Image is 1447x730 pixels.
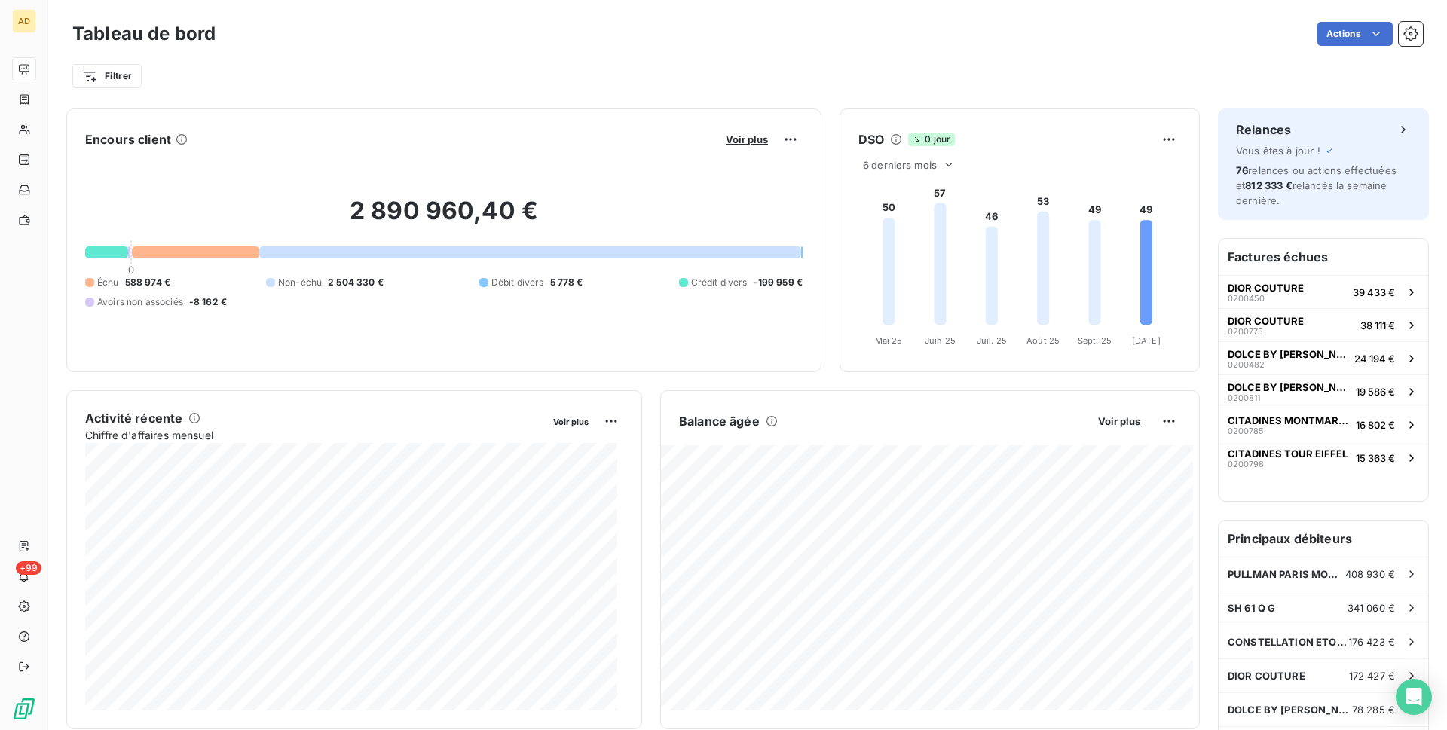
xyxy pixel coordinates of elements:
[908,133,955,146] span: 0 jour
[491,276,544,289] span: Débit divers
[278,276,322,289] span: Non-échu
[1219,521,1428,557] h6: Principaux débiteurs
[1228,294,1265,303] span: 0200450
[925,335,956,346] tspan: Juin 25
[1236,145,1320,157] span: Vous êtes à jour !
[1228,381,1350,393] span: DOLCE BY [PERSON_NAME] VERSAILL
[189,295,227,309] span: -8 162 €
[1132,335,1161,346] tspan: [DATE]
[977,335,1007,346] tspan: Juil. 25
[1219,308,1428,341] button: DIOR COUTURE020077538 111 €
[1356,452,1395,464] span: 15 363 €
[1228,327,1263,336] span: 0200775
[1354,353,1395,365] span: 24 194 €
[97,276,119,289] span: Échu
[1317,22,1393,46] button: Actions
[1219,341,1428,374] button: DOLCE BY [PERSON_NAME] VERSAILL020048224 194 €
[1236,121,1291,139] h6: Relances
[16,561,41,575] span: +99
[1345,568,1395,580] span: 408 930 €
[1094,414,1145,428] button: Voir plus
[85,130,171,148] h6: Encours client
[726,133,768,145] span: Voir plus
[1228,360,1265,369] span: 0200482
[85,427,543,443] span: Chiffre d'affaires mensuel
[1228,315,1304,327] span: DIOR COUTURE
[691,276,748,289] span: Crédit divers
[721,133,772,146] button: Voir plus
[1219,275,1428,308] button: DIOR COUTURE020045039 433 €
[12,9,36,33] div: AD
[1349,670,1395,682] span: 172 427 €
[1356,386,1395,398] span: 19 586 €
[72,64,142,88] button: Filtrer
[1219,408,1428,441] button: CITADINES MONTMARTRE020078516 802 €
[1228,602,1275,614] span: SH 61 Q G
[1228,348,1348,360] span: DOLCE BY [PERSON_NAME] VERSAILL
[85,196,803,241] h2: 2 890 960,40 €
[1356,419,1395,431] span: 16 802 €
[328,276,384,289] span: 2 504 330 €
[679,412,760,430] h6: Balance âgée
[1245,179,1292,191] span: 812 333 €
[1228,460,1264,469] span: 0200798
[1236,164,1397,206] span: relances ou actions effectuées et relancés la semaine dernière.
[875,335,903,346] tspan: Mai 25
[1228,414,1350,426] span: CITADINES MONTMARTRE
[1396,679,1432,715] div: Open Intercom Messenger
[1360,319,1395,331] span: 38 111 €
[1236,164,1248,176] span: 76
[128,264,134,276] span: 0
[1228,447,1348,460] span: CITADINES TOUR EIFFEL
[1219,441,1428,474] button: CITADINES TOUR EIFFEL020079815 363 €
[753,276,803,289] span: -199 959 €
[1098,415,1140,427] span: Voir plus
[1219,374,1428,408] button: DOLCE BY [PERSON_NAME] VERSAILL020081119 586 €
[549,414,593,428] button: Voir plus
[1228,426,1264,435] span: 0200785
[1352,704,1395,716] span: 78 285 €
[1078,335,1112,346] tspan: Sept. 25
[97,295,183,309] span: Avoirs non associés
[1026,335,1060,346] tspan: Août 25
[553,417,589,427] span: Voir plus
[125,276,170,289] span: 588 974 €
[1228,393,1260,402] span: 0200811
[72,20,216,47] h3: Tableau de bord
[1348,602,1395,614] span: 341 060 €
[1228,568,1345,580] span: PULLMAN PARIS MONTPARNASSE
[1353,286,1395,298] span: 39 433 €
[858,130,884,148] h6: DSO
[1219,239,1428,275] h6: Factures échues
[1228,670,1305,682] span: DIOR COUTURE
[1228,282,1304,294] span: DIOR COUTURE
[12,697,36,721] img: Logo LeanPay
[863,159,937,171] span: 6 derniers mois
[550,276,583,289] span: 5 778 €
[85,409,182,427] h6: Activité récente
[1348,636,1395,648] span: 176 423 €
[1228,704,1352,716] span: DOLCE BY [PERSON_NAME] VERSAILL
[1228,636,1348,648] span: CONSTELLATION ETOILE - HY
